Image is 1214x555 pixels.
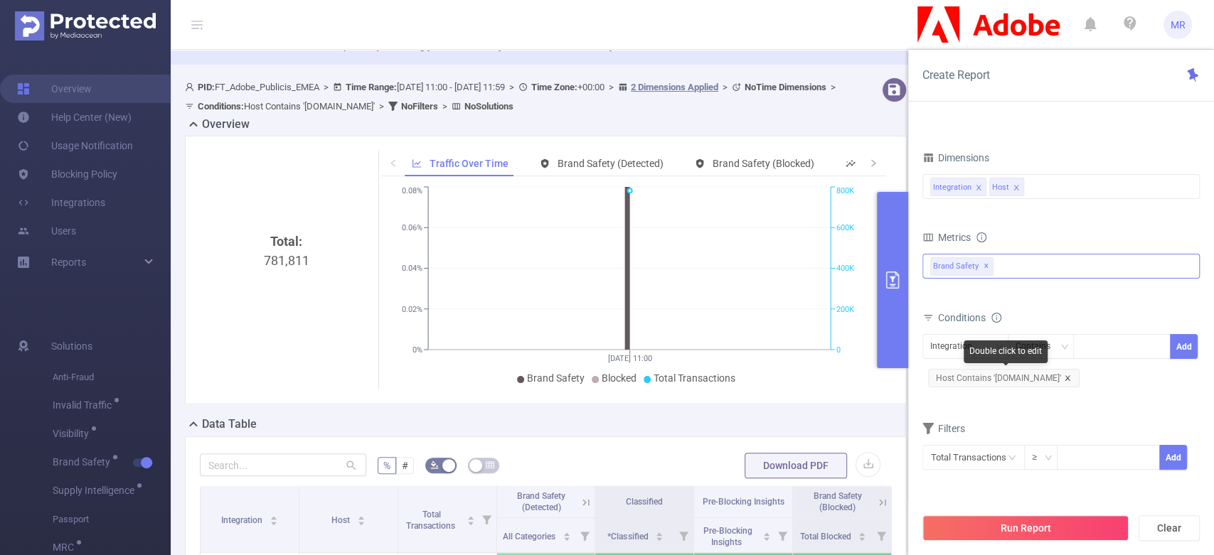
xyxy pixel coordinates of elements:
span: Integration [221,515,265,525]
h2: Data Table [202,416,257,433]
tspan: 200K [836,305,854,314]
i: icon: bg-colors [430,460,439,469]
span: > [605,82,618,92]
span: Total Transactions [654,372,735,384]
i: icon: info-circle [976,232,986,242]
span: Classified [626,497,663,507]
span: Host Contains '[DOMAIN_NAME]' [198,101,375,112]
span: > [438,101,452,112]
span: Filters [922,423,965,434]
u: 2 Dimensions Applied [631,82,718,92]
i: Filter menu [476,486,496,552]
a: Users [17,217,76,245]
span: Dimensions [922,152,989,163]
i: icon: caret-up [467,514,474,518]
span: Anti-Fraud [53,363,171,392]
span: Host [331,515,352,525]
img: Protected Media [15,11,156,41]
i: icon: left [389,158,398,167]
span: Total Transactions [406,510,457,531]
span: *Classified [607,532,650,541]
i: icon: close [1064,375,1071,382]
a: Integrations [17,188,105,217]
span: Supply Intelligence [53,485,139,495]
span: Host Contains '[DOMAIN_NAME]' [928,369,1080,387]
i: icon: down [1060,343,1069,352]
i: icon: caret-down [563,535,570,539]
i: icon: caret-down [270,519,277,524]
i: Filter menu [673,518,693,552]
i: icon: user [185,82,198,92]
i: icon: caret-down [467,519,474,524]
div: Sort [467,514,475,522]
i: icon: caret-up [270,514,277,518]
b: No Filters [401,101,438,112]
span: Brand Safety [53,457,115,467]
span: > [505,82,518,92]
button: Download PDF [745,453,847,478]
div: Sort [563,530,571,539]
button: Add [1159,445,1187,470]
a: Reports [51,248,86,276]
i: icon: caret-up [656,530,664,534]
span: Pre-Blocking Insights [703,526,752,547]
div: Integration [933,178,971,197]
span: ✕ [984,258,989,275]
span: Solutions [51,332,92,360]
span: Brand Safety (Detected) [558,158,664,169]
i: Filter menu [772,518,792,552]
div: Sort [655,530,664,539]
span: > [375,101,388,112]
b: Total: [270,234,302,249]
input: Search... [200,453,366,476]
li: Integration [930,178,986,196]
i: icon: caret-down [858,535,866,539]
i: icon: caret-up [858,530,866,534]
span: MRC [53,542,79,552]
tspan: 0.02% [402,305,422,314]
b: Time Zone: [531,82,577,92]
span: FT_Adobe_Publicis_EMEA [DATE] 11:00 - [DATE] 11:59 +00:00 [185,82,840,112]
div: Integration [930,335,982,358]
span: % [383,460,390,471]
div: Host [992,178,1009,197]
div: Sort [270,514,278,522]
span: Brand Safety [930,257,994,276]
i: icon: right [869,158,878,167]
i: Filter menu [575,518,595,552]
span: > [319,82,333,92]
div: Double click to edit [964,340,1048,363]
b: No Solutions [464,101,513,112]
tspan: [DATE] 11:00 [608,354,652,363]
tspan: 0.04% [402,264,422,274]
span: Brand Safety (Blocked) [814,491,862,512]
span: Visibility [53,429,94,438]
i: icon: close [1013,184,1020,193]
i: icon: caret-up [357,514,365,518]
span: Blocked [602,372,637,384]
span: Brand Safety (Blocked) [713,158,814,169]
span: Reports [51,257,86,268]
button: Add [1170,334,1198,359]
b: Conditions : [198,101,244,112]
tspan: 800K [836,187,854,196]
span: Metrics [922,232,971,243]
i: icon: close [975,184,982,193]
tspan: 0.06% [402,223,422,232]
button: Run Report [922,515,1129,541]
tspan: 0.08% [402,187,422,196]
span: Conditions [938,312,1001,323]
i: icon: caret-up [763,530,771,534]
a: Overview [17,75,92,103]
span: Passport [53,505,171,534]
span: # [402,460,408,471]
i: icon: table [486,460,494,469]
span: Create Report [922,68,990,82]
i: Filter menu [871,518,891,552]
span: Traffic Over Time [430,158,509,169]
li: Host [989,178,1024,196]
i: icon: line-chart [412,158,422,168]
i: icon: caret-down [656,535,664,539]
b: Time Range: [346,82,397,92]
div: Sort [858,530,866,539]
